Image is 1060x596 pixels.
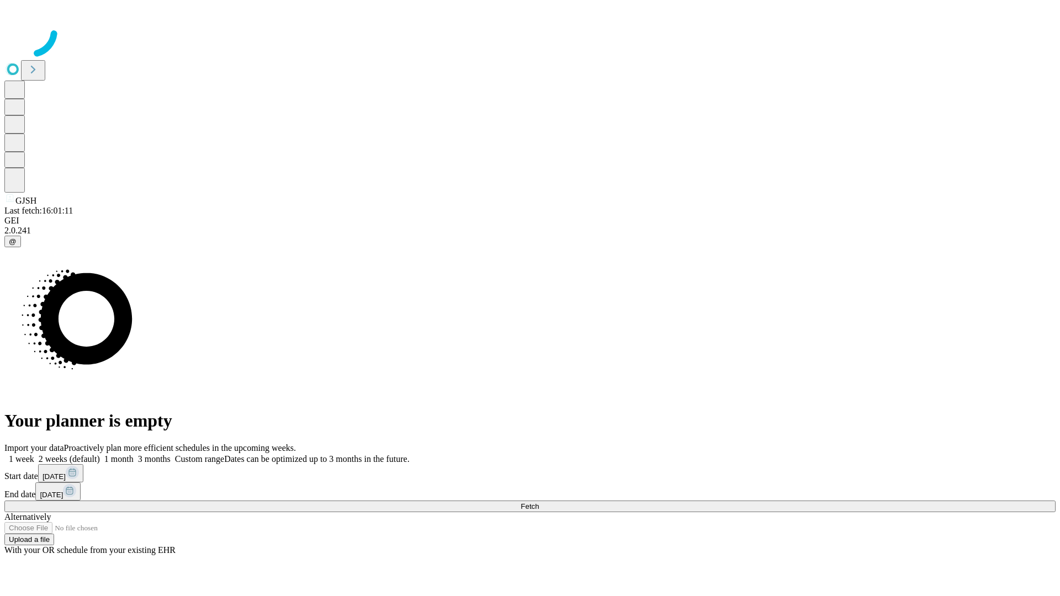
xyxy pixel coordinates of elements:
[138,454,171,464] span: 3 months
[40,491,63,499] span: [DATE]
[4,534,54,545] button: Upload a file
[4,236,21,247] button: @
[64,443,296,453] span: Proactively plan more efficient schedules in the upcoming weeks.
[4,216,1056,226] div: GEI
[43,472,66,481] span: [DATE]
[224,454,409,464] span: Dates can be optimized up to 3 months in the future.
[104,454,134,464] span: 1 month
[4,545,176,555] span: With your OR schedule from your existing EHR
[4,443,64,453] span: Import your data
[15,196,36,205] span: GJSH
[521,502,539,510] span: Fetch
[38,464,83,482] button: [DATE]
[35,482,81,501] button: [DATE]
[4,482,1056,501] div: End date
[9,454,34,464] span: 1 week
[4,501,1056,512] button: Fetch
[175,454,224,464] span: Custom range
[4,226,1056,236] div: 2.0.241
[4,411,1056,431] h1: Your planner is empty
[9,237,17,246] span: @
[4,512,51,521] span: Alternatively
[4,206,73,215] span: Last fetch: 16:01:11
[39,454,100,464] span: 2 weeks (default)
[4,464,1056,482] div: Start date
